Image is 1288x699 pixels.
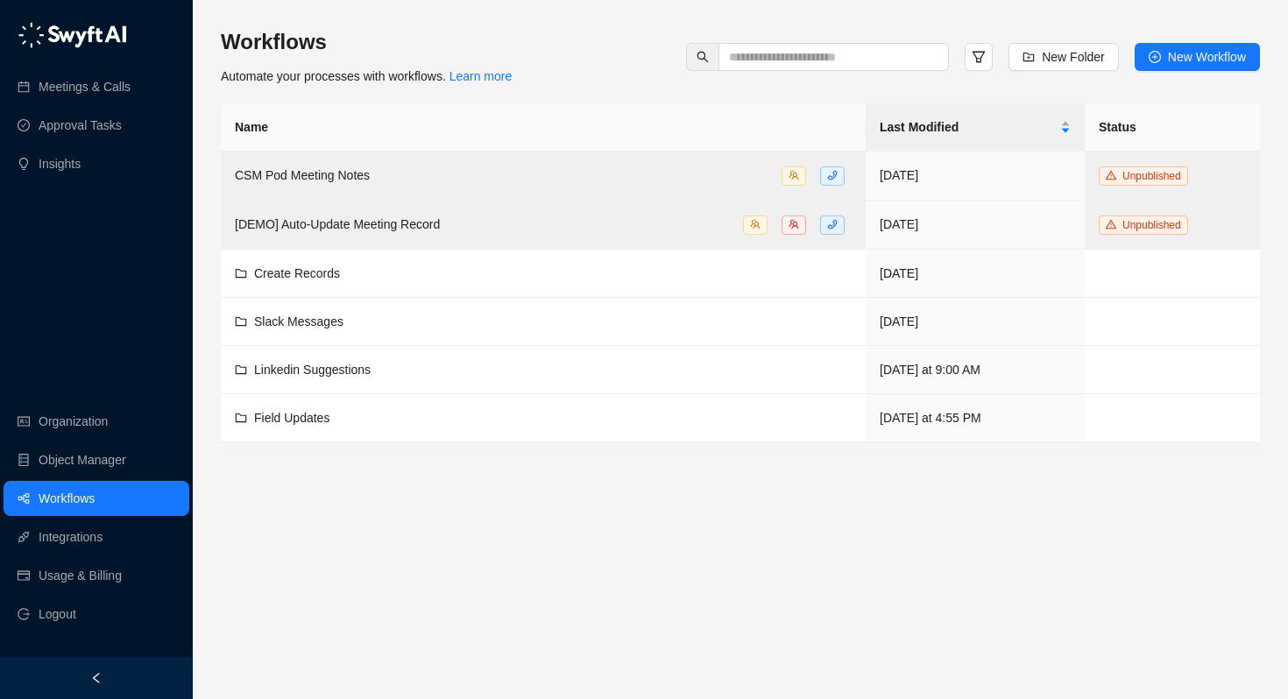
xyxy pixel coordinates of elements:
[1135,43,1260,71] button: New Workflow
[1085,103,1260,152] th: Status
[221,103,866,152] th: Name
[39,442,126,477] a: Object Manager
[697,51,709,63] span: search
[827,219,838,229] span: phone
[235,315,247,328] span: folder
[39,69,131,104] a: Meetings & Calls
[866,298,1085,346] td: [DATE]
[235,364,247,376] span: folder
[235,168,370,182] span: CSM Pod Meeting Notes
[789,170,799,180] span: team
[866,346,1085,394] td: [DATE] at 9:00 AM
[39,481,95,516] a: Workflows
[449,69,513,83] a: Learn more
[39,558,122,593] a: Usage & Billing
[235,412,247,424] span: folder
[1228,639,1270,681] iframe: Intercom live chat
[866,250,1085,298] td: [DATE]
[1023,51,1035,63] span: folder-add
[866,152,1085,201] td: [DATE]
[254,266,340,280] span: Create Records
[1042,47,1105,67] span: New Folder
[39,597,76,632] span: Logout
[254,411,329,425] span: Field Updates
[254,314,343,328] span: Slack Messages
[221,69,512,83] span: Automate your processes with workflows.
[1008,43,1119,71] button: New Folder
[1122,170,1181,182] span: Unpublished
[39,519,103,554] a: Integrations
[90,672,103,684] span: left
[750,219,761,229] span: team
[221,28,512,56] h3: Workflows
[789,219,799,229] span: team
[866,201,1085,250] td: [DATE]
[235,267,247,279] span: folder
[1168,47,1246,67] span: New Workflow
[1149,51,1161,63] span: plus-circle
[1106,219,1116,229] span: warning
[18,608,30,620] span: logout
[18,22,127,48] img: logo-05li4sbe.png
[1122,219,1181,231] span: Unpublished
[866,394,1085,442] td: [DATE] at 4:55 PM
[39,108,122,143] a: Approval Tasks
[39,146,81,181] a: Insights
[827,170,838,180] span: phone
[39,404,108,439] a: Organization
[254,363,371,377] span: Linkedin Suggestions
[235,217,440,231] span: [DEMO] Auto-Update Meeting Record
[1106,170,1116,180] span: warning
[972,50,986,64] span: filter
[880,117,1057,137] span: Last Modified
